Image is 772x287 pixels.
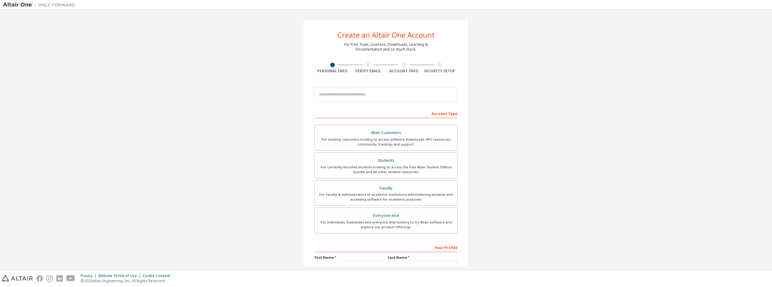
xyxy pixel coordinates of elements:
div: Verify Email [350,69,386,73]
div: Everyone else [318,211,454,220]
label: First Name [315,255,384,260]
p: © 2025 Altair Engineering, Inc. All Rights Reserved. [81,278,174,283]
img: youtube.svg [66,275,75,282]
div: Cookie Consent [143,273,174,278]
div: Faculty [318,184,454,192]
img: altair_logo.svg [2,275,33,282]
div: Account Info [386,69,422,73]
div: Account Type [315,108,457,118]
div: For existing customers looking to access software downloads, HPC resources, community, trainings ... [318,137,454,147]
div: For Free Trials, Licenses, Downloads, Learning & Documentation and so much more. [344,42,428,52]
div: For individuals, businesses and everyone else looking to try Altair software and explore our prod... [318,220,454,229]
div: For currently enrolled students looking to access the free Altair Student Edition bundle and all ... [318,165,454,174]
div: For faculty & administrators of academic institutions administering students and accessing softwa... [318,192,454,202]
div: Create an Altair One Account [337,31,435,39]
div: Privacy [81,273,98,278]
div: Website Terms of Use [98,273,143,278]
img: instagram.svg [46,275,53,282]
div: Personal Info [315,69,350,73]
img: Altair One [3,2,78,8]
label: Last Name [388,255,457,260]
img: linkedin.svg [56,275,63,282]
img: facebook.svg [36,275,43,282]
div: Altair Customers [318,129,454,137]
div: Students [318,156,454,165]
div: Your Profile [315,242,457,252]
div: Security Setup [422,69,458,73]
